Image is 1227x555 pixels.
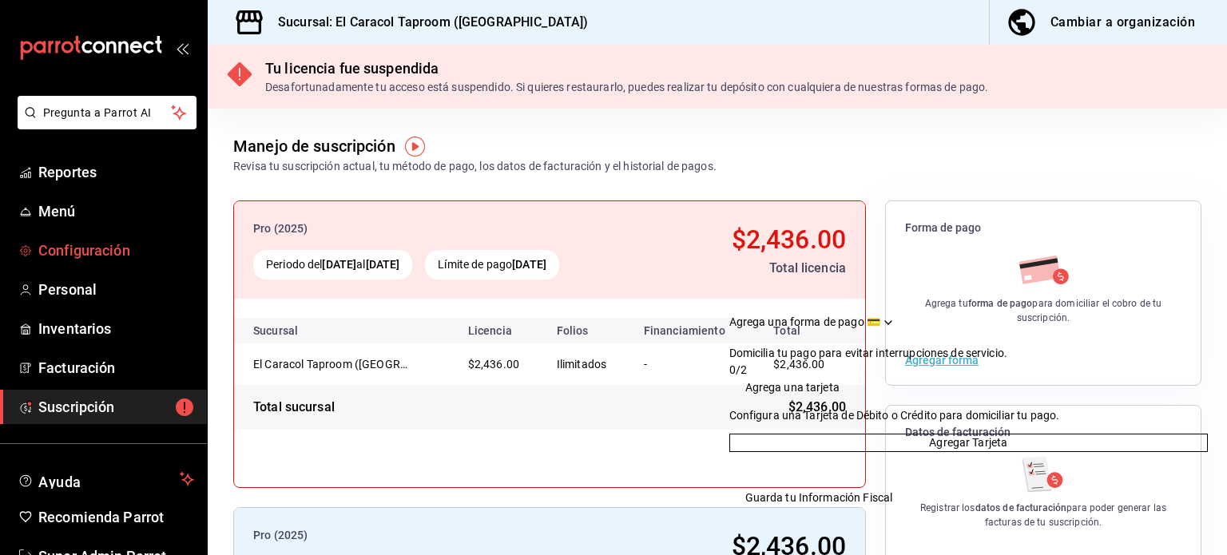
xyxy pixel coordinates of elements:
[1050,11,1195,34] div: Cambiar a organización
[729,434,1208,452] button: Agregar Tarjeta
[253,356,413,372] div: El Caracol Taproom (Edo)
[38,470,173,489] span: Ayuda
[366,258,400,271] strong: [DATE]
[631,318,755,343] th: Financiamiento
[729,314,1208,379] button: Collapse Checklist
[265,57,988,79] div: Tu licencia fue suspendida
[455,318,544,343] th: Licencia
[905,220,1181,236] span: Forma de pago
[38,161,194,183] span: Reportes
[38,506,194,528] span: Recomienda Parrot
[253,220,639,237] div: Pro (2025)
[38,200,194,222] span: Menú
[468,358,519,371] span: $2,436.00
[233,158,717,175] div: Revisa tu suscripción actual, tu método de pago, los datos de facturación y el historial de pagos.
[18,96,197,129] button: Pregunta a Parrot AI
[43,105,172,121] span: Pregunta a Parrot AI
[729,362,747,379] div: 0/2
[38,396,194,418] span: Suscripción
[253,356,413,372] div: El Caracol Taproom ([GEOGRAPHIC_DATA])
[253,527,639,544] div: Pro (2025)
[253,398,335,417] div: Total sucursal
[631,343,755,385] td: -
[176,42,189,54] button: open_drawer_menu
[38,240,194,261] span: Configuración
[544,343,631,385] td: Ilimitados
[652,259,846,278] div: Total licencia
[729,314,1208,362] div: Drag to move checklist
[968,298,1033,309] strong: forma de pago
[405,137,425,157] img: Tooltip marker
[233,134,395,158] div: Manejo de suscripción
[745,490,893,506] div: Guarda tu Información Fiscal
[38,279,194,300] span: Personal
[729,379,1208,396] button: Collapse Checklist
[745,379,840,396] div: Agrega una tarjeta
[38,357,194,379] span: Facturación
[544,318,631,343] th: Folios
[929,434,1007,451] span: Agregar Tarjeta
[729,314,1208,536] div: Agrega una forma de pago 💳
[11,116,197,133] a: Pregunta a Parrot AI
[729,490,1208,506] button: Expand Checklist
[38,318,194,339] span: Inventarios
[729,314,880,331] div: Agrega una forma de pago 💳
[732,224,846,255] span: $2,436.00
[729,407,1208,424] p: Configura una Tarjeta de Débito o Crédito para domiciliar tu pago.
[265,79,988,96] div: Desafortunadamente tu acceso está suspendido. Si quieres restaurarlo, puedes realizar tu depósito...
[265,13,588,32] h3: Sucursal: El Caracol Taproom ([GEOGRAPHIC_DATA])
[253,250,412,279] div: Periodo del al
[322,258,356,271] strong: [DATE]
[253,324,341,337] div: Sucursal
[512,258,546,271] strong: [DATE]
[729,345,1008,362] p: Domicilia tu pago para evitar interrupciones de servicio.
[905,296,1181,325] div: Agrega tu para domiciliar el cobro de tu suscripción.
[425,250,559,279] div: Límite de pago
